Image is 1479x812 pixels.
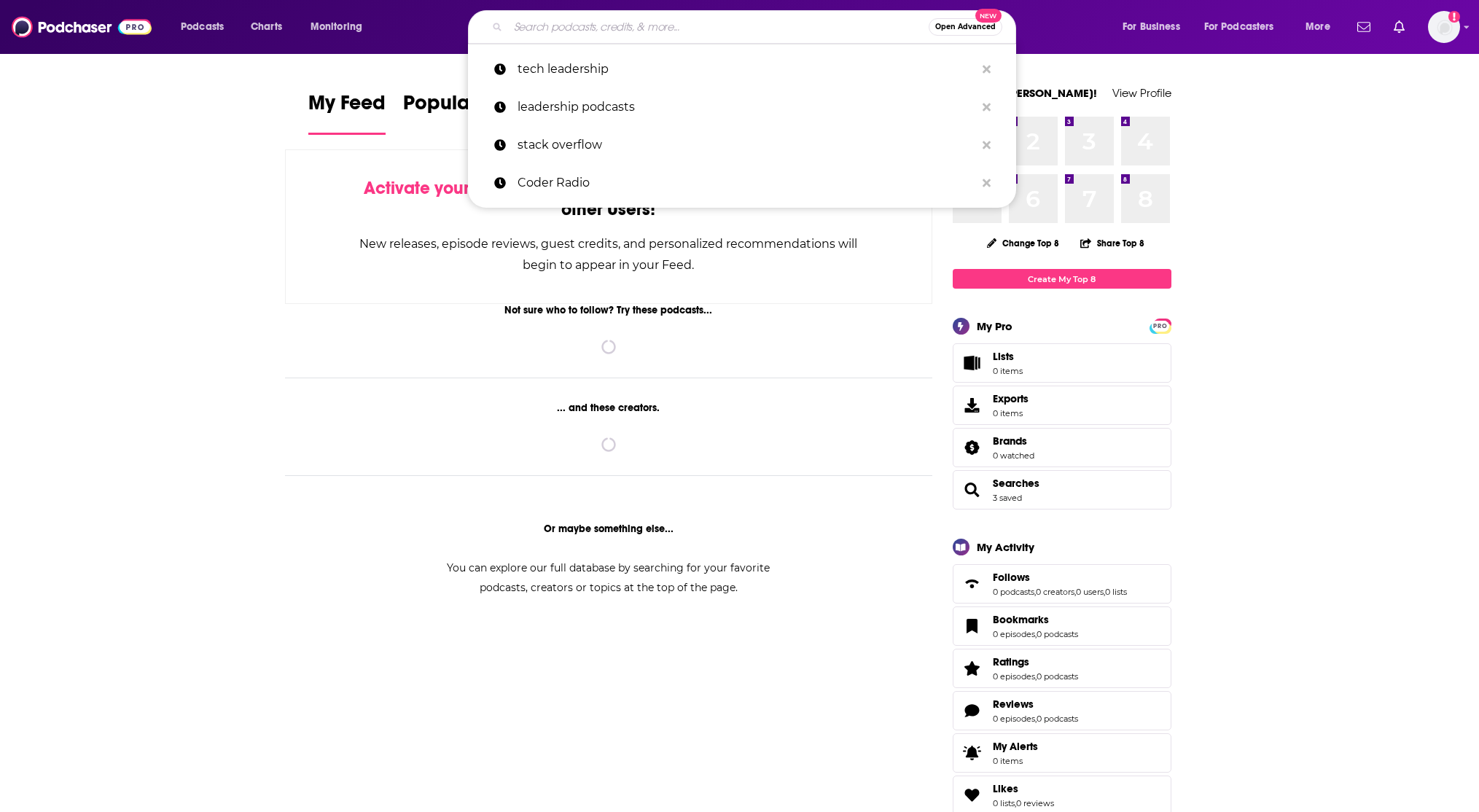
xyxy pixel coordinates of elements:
span: For Podcasters [1204,17,1274,37]
a: 0 podcasts [1037,629,1078,639]
span: Exports [958,395,987,415]
span: 0 items [993,756,1038,766]
a: tech leadership [468,50,1016,88]
span: , [1035,714,1037,724]
span: Brands [993,434,1027,448]
span: , [1104,587,1105,597]
div: New releases, episode reviews, guest credits, and personalized recommendations will begin to appe... [359,233,859,276]
span: Exports [993,392,1029,405]
span: 0 items [993,366,1023,376]
a: 0 episodes [993,671,1035,682]
span: Bookmarks [993,613,1049,626]
a: 0 episodes [993,714,1035,724]
a: Coder Radio [468,164,1016,202]
a: 0 lists [1105,587,1127,597]
span: My Feed [308,90,386,124]
span: Charts [251,17,282,37]
button: open menu [1295,15,1349,39]
a: 0 creators [1036,587,1074,597]
a: My Alerts [953,733,1171,773]
a: Show notifications dropdown [1388,15,1410,39]
a: Lists [953,343,1171,383]
a: Follows [993,571,1127,584]
div: You can explore our full database by searching for your favorite podcasts, creators or topics at ... [429,558,788,598]
span: Reviews [993,698,1034,711]
button: Change Top 8 [978,234,1069,252]
span: PRO [1152,321,1169,332]
a: 0 users [1076,587,1104,597]
span: Likes [993,782,1018,795]
span: Ratings [993,655,1029,668]
span: , [1074,587,1076,597]
span: Follows [993,571,1030,584]
svg: Add a profile image [1448,11,1460,23]
a: Reviews [958,700,987,721]
div: by following Podcasts, Creators, Lists, and other Users! [359,178,859,220]
span: Lists [993,350,1023,363]
span: My Alerts [958,743,987,763]
span: Logged in as danikarchmer [1428,11,1460,43]
button: open menu [171,15,243,39]
button: Share Top 8 [1080,229,1145,257]
button: open menu [300,15,381,39]
span: More [1306,17,1330,37]
p: leadership podcasts [518,88,975,126]
a: Searches [958,480,987,500]
span: Searches [953,470,1171,510]
a: Create My Top 8 [953,269,1171,289]
a: Follows [958,574,987,594]
a: Popular Feed [403,90,527,135]
a: stack overflow [468,126,1016,164]
a: 0 watched [993,450,1034,461]
a: 0 podcasts [1037,671,1078,682]
span: , [1015,798,1016,808]
span: Ratings [953,649,1171,688]
button: open menu [1195,15,1295,39]
div: My Activity [977,540,1034,554]
a: Bookmarks [993,613,1078,626]
span: Reviews [953,691,1171,730]
a: Bookmarks [958,616,987,636]
a: Charts [241,15,291,39]
div: My Pro [977,319,1012,333]
span: , [1035,671,1037,682]
button: open menu [1112,15,1198,39]
a: 0 podcasts [1037,714,1078,724]
a: Likes [958,785,987,805]
button: Open AdvancedNew [929,18,1002,36]
a: Searches [993,477,1039,490]
a: Reviews [993,698,1078,711]
a: Ratings [993,655,1078,668]
span: , [1034,587,1036,597]
a: 0 reviews [1016,798,1054,808]
span: Bookmarks [953,606,1171,646]
a: Exports [953,386,1171,425]
a: View Profile [1112,86,1171,100]
a: 0 episodes [993,629,1035,639]
a: 0 podcasts [993,587,1034,597]
a: Brands [958,437,987,458]
a: Podchaser - Follow, Share and Rate Podcasts [12,13,152,41]
a: My Feed [308,90,386,135]
span: Brands [953,428,1171,467]
span: New [975,9,1002,23]
span: 0 items [993,408,1029,418]
span: Lists [993,350,1014,363]
p: Coder Radio [518,164,975,202]
span: Follows [953,564,1171,604]
a: Ratings [958,658,987,679]
span: Lists [958,353,987,373]
a: 3 saved [993,493,1022,503]
p: stack overflow [518,126,975,164]
img: User Profile [1428,11,1460,43]
span: My Alerts [993,740,1038,753]
a: leadership podcasts [468,88,1016,126]
input: Search podcasts, credits, & more... [508,15,929,39]
span: Activate your Feed [364,177,513,199]
a: PRO [1152,320,1169,331]
a: Brands [993,434,1034,448]
a: Show notifications dropdown [1351,15,1376,39]
a: 0 lists [993,798,1015,808]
